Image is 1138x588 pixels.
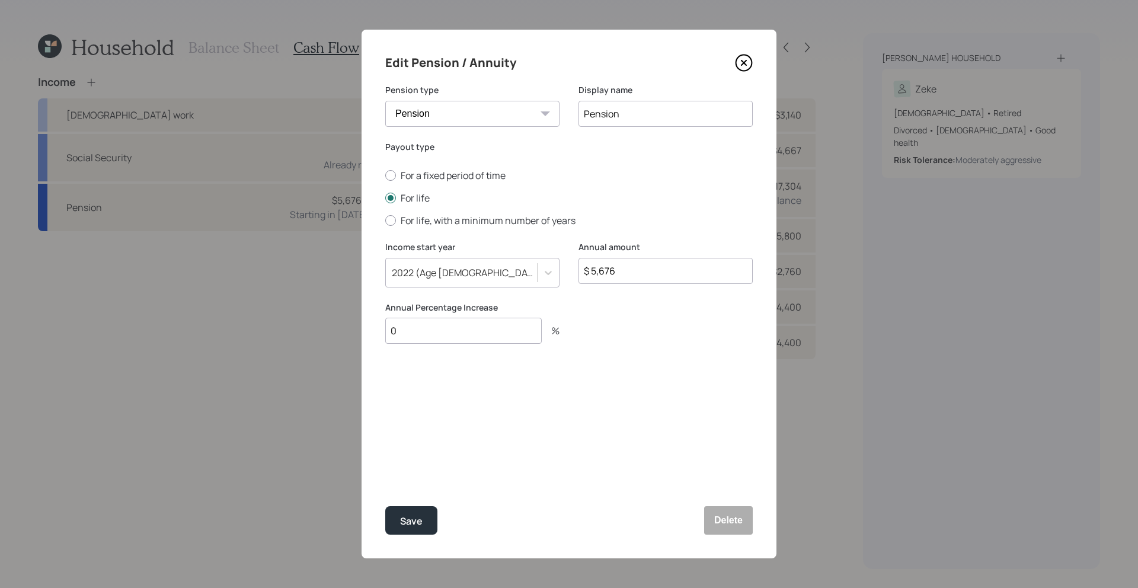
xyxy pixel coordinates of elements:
h4: Edit Pension / Annuity [385,53,516,72]
div: % [542,326,560,335]
div: 2022 (Age [DEMOGRAPHIC_DATA]) [392,266,538,279]
label: For life, with a minimum number of years [385,214,753,227]
label: Annual amount [578,241,753,253]
button: Delete [704,506,753,535]
div: Save [400,513,423,529]
label: For life [385,191,753,204]
label: Display name [578,84,753,96]
label: Payout type [385,141,753,153]
label: Income start year [385,241,560,253]
button: Save [385,506,437,535]
label: For a fixed period of time [385,169,753,182]
label: Annual Percentage Increase [385,302,560,314]
label: Pension type [385,84,560,96]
